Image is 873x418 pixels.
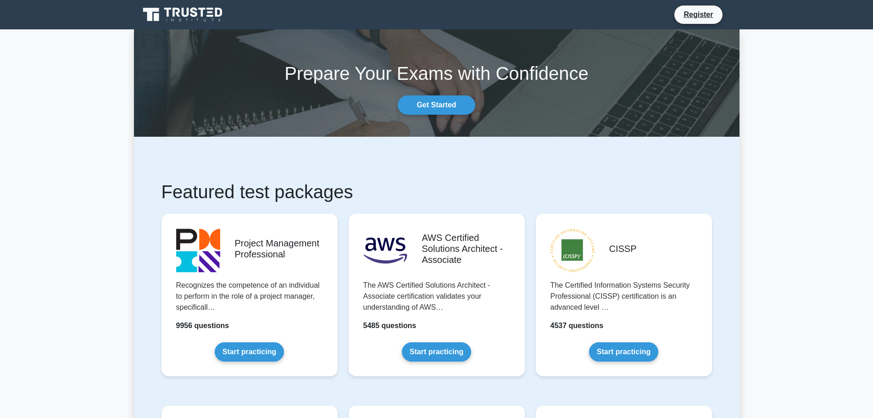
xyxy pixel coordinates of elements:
a: Start practicing [215,342,284,362]
a: Get Started [398,95,475,115]
a: Start practicing [589,342,658,362]
h1: Prepare Your Exams with Confidence [134,62,740,84]
h1: Featured test packages [161,181,712,203]
a: Register [678,9,718,20]
a: Start practicing [402,342,471,362]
